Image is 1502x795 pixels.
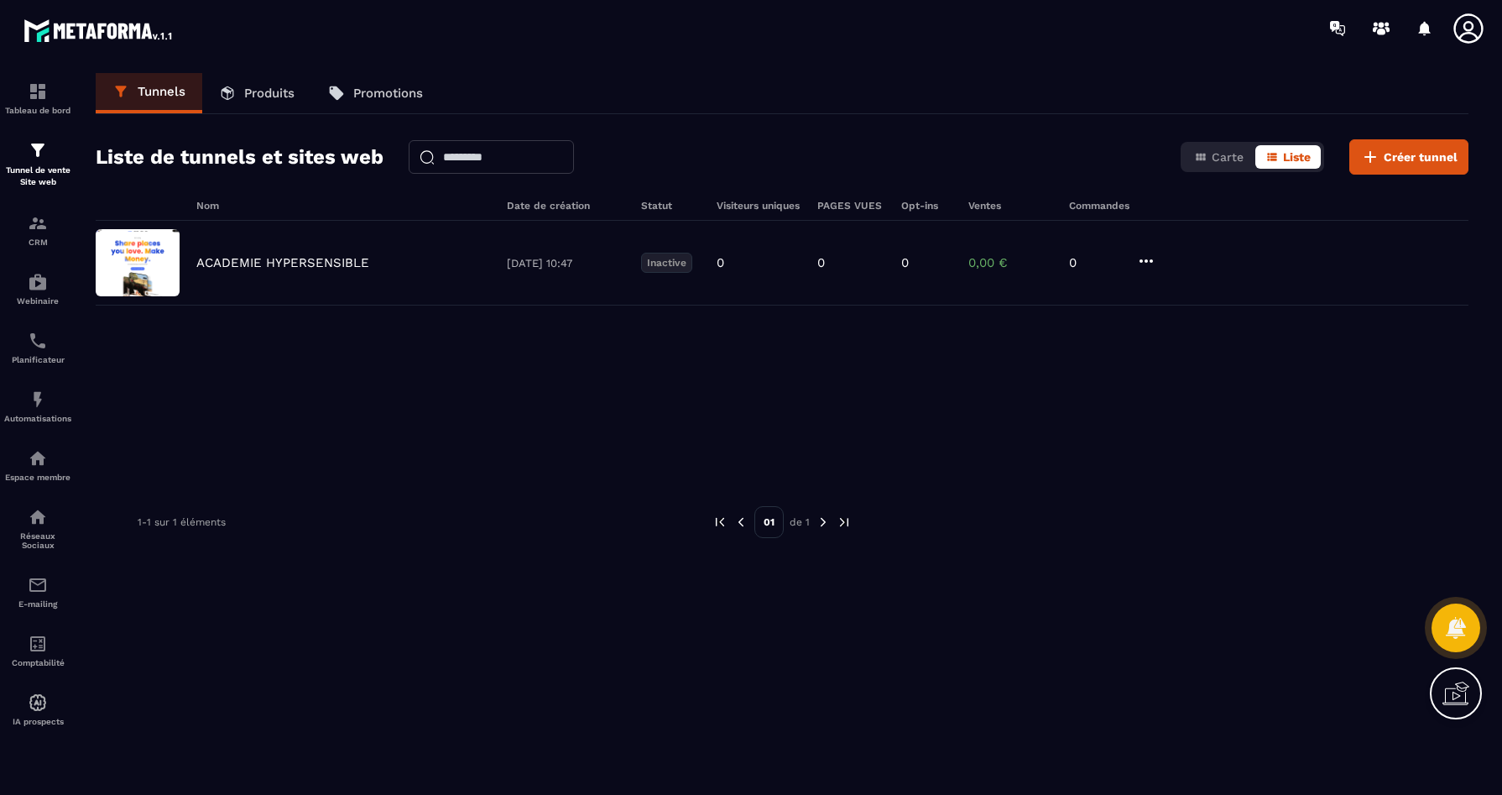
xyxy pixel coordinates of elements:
[4,436,71,494] a: automationsautomationsEspace membre
[754,506,784,538] p: 01
[28,140,48,160] img: formation
[4,296,71,306] p: Webinaire
[837,515,852,530] img: next
[138,84,185,99] p: Tunnels
[817,255,825,270] p: 0
[968,200,1052,212] h6: Ventes
[817,200,884,212] h6: PAGES VUES
[96,73,202,113] a: Tunnels
[641,200,700,212] h6: Statut
[202,73,311,113] a: Produits
[311,73,440,113] a: Promotions
[641,253,692,273] p: Inactive
[1069,200,1129,212] h6: Commandes
[4,106,71,115] p: Tableau de bord
[1069,255,1119,270] p: 0
[4,355,71,364] p: Planificateur
[901,200,952,212] h6: Opt-ins
[1384,149,1458,165] span: Créer tunnel
[4,494,71,562] a: social-networksocial-networkRéseaux Sociaux
[1212,150,1244,164] span: Carte
[712,515,728,530] img: prev
[1283,150,1311,164] span: Liste
[28,272,48,292] img: automations
[23,15,175,45] img: logo
[507,200,624,212] h6: Date de création
[138,516,226,528] p: 1-1 sur 1 éléments
[96,229,180,296] img: image
[28,507,48,527] img: social-network
[4,69,71,128] a: formationformationTableau de bord
[28,81,48,102] img: formation
[4,717,71,726] p: IA prospects
[4,238,71,247] p: CRM
[4,562,71,621] a: emailemailE-mailing
[790,515,810,529] p: de 1
[28,634,48,654] img: accountant
[244,86,295,101] p: Produits
[196,200,490,212] h6: Nom
[353,86,423,101] p: Promotions
[507,257,624,269] p: [DATE] 10:47
[4,658,71,667] p: Comptabilité
[4,414,71,423] p: Automatisations
[4,621,71,680] a: accountantaccountantComptabilité
[968,255,1052,270] p: 0,00 €
[4,128,71,201] a: formationformationTunnel de vente Site web
[4,599,71,609] p: E-mailing
[1184,145,1254,169] button: Carte
[28,575,48,595] img: email
[28,390,48,410] img: automations
[1349,139,1468,175] button: Créer tunnel
[96,140,383,174] h2: Liste de tunnels et sites web
[901,255,909,270] p: 0
[4,473,71,482] p: Espace membre
[816,515,831,530] img: next
[28,331,48,351] img: scheduler
[717,200,801,212] h6: Visiteurs uniques
[717,255,724,270] p: 0
[4,201,71,259] a: formationformationCRM
[4,377,71,436] a: automationsautomationsAutomatisations
[4,259,71,318] a: automationsautomationsWebinaire
[196,255,369,270] p: ACADEMIE HYPERSENSIBLE
[28,213,48,233] img: formation
[733,515,748,530] img: prev
[4,531,71,550] p: Réseaux Sociaux
[4,318,71,377] a: schedulerschedulerPlanificateur
[28,693,48,713] img: automations
[4,165,71,188] p: Tunnel de vente Site web
[1255,145,1321,169] button: Liste
[28,448,48,468] img: automations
